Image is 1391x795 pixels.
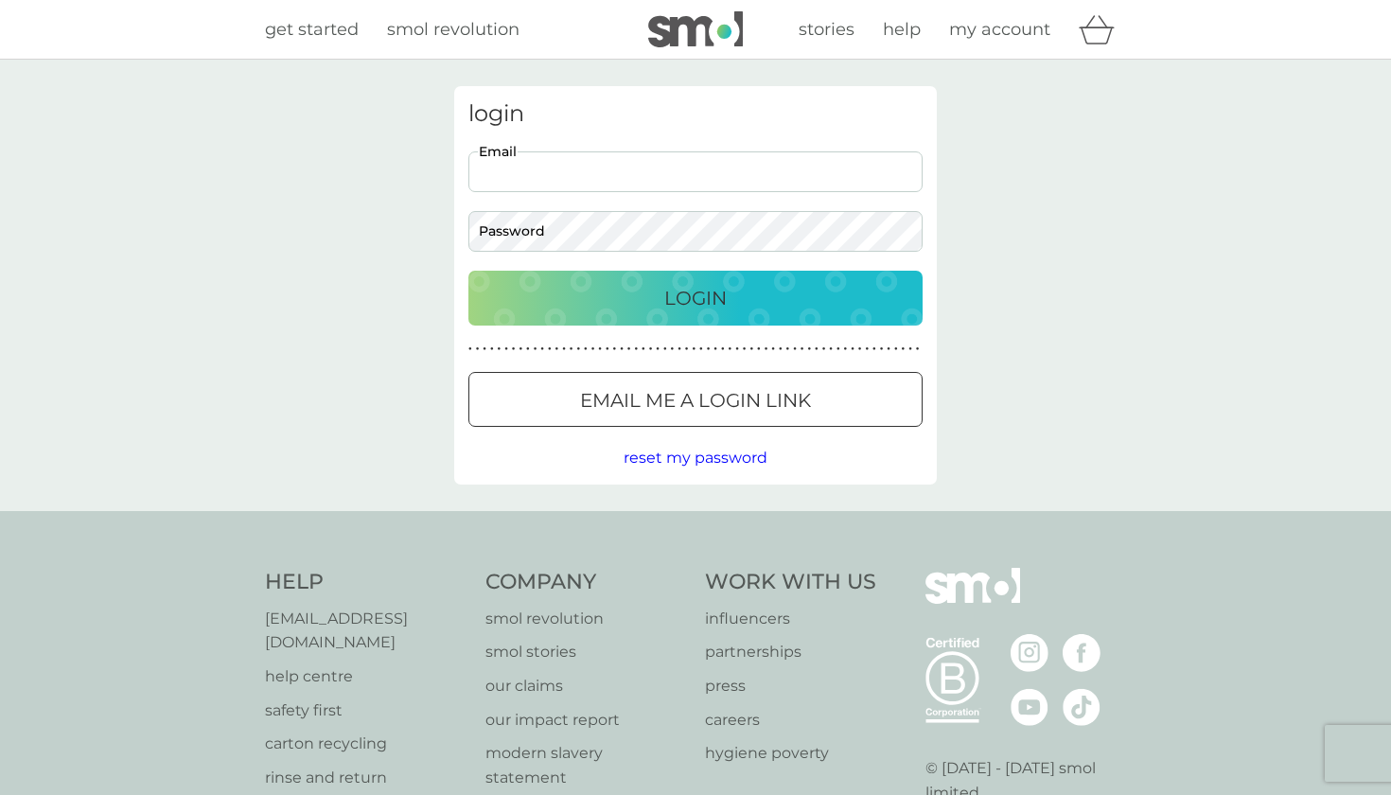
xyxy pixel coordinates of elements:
p: ● [613,344,617,354]
button: reset my password [624,446,767,470]
h4: Company [485,568,687,597]
p: ● [692,344,695,354]
p: ● [743,344,747,354]
a: our claims [485,674,687,698]
a: help [883,16,921,44]
a: stories [799,16,854,44]
p: ● [786,344,790,354]
p: ● [801,344,804,354]
p: ● [779,344,783,354]
p: ● [584,344,588,354]
a: help centre [265,664,467,689]
p: ● [880,344,884,354]
a: my account [949,16,1050,44]
div: basket [1079,10,1126,48]
img: visit the smol Youtube page [1011,688,1048,726]
p: ● [872,344,876,354]
p: Email me a login link [580,385,811,415]
p: ● [793,344,797,354]
a: smol stories [485,640,687,664]
p: ● [490,344,494,354]
p: ● [749,344,753,354]
a: careers [705,708,876,733]
h4: Help [265,568,467,597]
p: Login [664,283,727,313]
p: ● [902,344,906,354]
span: reset my password [624,449,767,467]
button: Email me a login link [468,372,923,427]
p: ● [851,344,854,354]
img: visit the smol Facebook page [1063,634,1100,672]
p: ● [504,344,508,354]
a: smol revolution [485,607,687,631]
p: ● [642,344,645,354]
p: ● [534,344,537,354]
p: carton recycling [265,732,467,756]
p: ● [512,344,516,354]
span: my account [949,19,1050,40]
h3: login [468,100,923,128]
p: ● [887,344,890,354]
p: ● [822,344,826,354]
img: smol [648,11,743,47]
p: ● [598,344,602,354]
img: visit the smol Tiktok page [1063,688,1100,726]
p: ● [699,344,703,354]
span: help [883,19,921,40]
p: ● [483,344,486,354]
p: ● [757,344,761,354]
span: stories [799,19,854,40]
p: ● [735,344,739,354]
p: ● [526,344,530,354]
span: get started [265,19,359,40]
h4: Work With Us [705,568,876,597]
p: ● [916,344,920,354]
p: ● [707,344,711,354]
a: rinse and return [265,766,467,790]
p: ● [519,344,522,354]
p: ● [562,344,566,354]
p: ● [765,344,768,354]
a: influencers [705,607,876,631]
p: ● [729,344,732,354]
button: Login [468,271,923,326]
p: press [705,674,876,698]
p: ● [807,344,811,354]
p: ● [771,344,775,354]
p: ● [815,344,819,354]
p: ● [908,344,912,354]
p: ● [671,344,675,354]
p: ● [844,344,848,354]
p: ● [721,344,725,354]
p: ● [858,344,862,354]
a: modern slavery statement [485,741,687,789]
a: smol revolution [387,16,519,44]
a: [EMAIL_ADDRESS][DOMAIN_NAME] [265,607,467,655]
p: ● [663,344,667,354]
p: ● [836,344,840,354]
p: ● [620,344,624,354]
a: hygiene poverty [705,741,876,766]
p: ● [685,344,689,354]
p: ● [634,344,638,354]
p: ● [656,344,660,354]
p: ● [548,344,552,354]
span: smol revolution [387,19,519,40]
p: ● [606,344,609,354]
a: safety first [265,698,467,723]
p: ● [829,344,833,354]
p: ● [468,344,472,354]
p: ● [555,344,559,354]
a: partnerships [705,640,876,664]
p: ● [576,344,580,354]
